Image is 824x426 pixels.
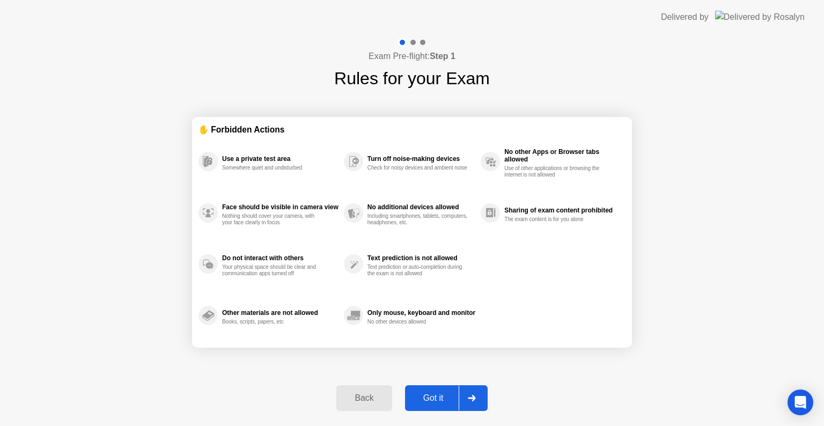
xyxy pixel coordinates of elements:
[369,50,455,63] h4: Exam Pre-flight:
[198,123,626,136] div: ✋ Forbidden Actions
[504,165,606,178] div: Use of other applications or browsing the internet is not allowed
[504,216,606,223] div: The exam content is for you alone
[367,213,469,226] div: Including smartphones, tablets, computers, headphones, etc.
[336,385,392,411] button: Back
[222,155,339,163] div: Use a private test area
[367,165,469,171] div: Check for noisy devices and ambient noise
[334,65,490,91] h1: Rules for your Exam
[222,165,323,171] div: Somewhere quiet and undisturbed
[222,254,339,262] div: Do not interact with others
[788,390,813,415] div: Open Intercom Messenger
[405,385,488,411] button: Got it
[430,52,455,61] b: Step 1
[367,155,475,163] div: Turn off noise-making devices
[504,148,620,163] div: No other Apps or Browser tabs allowed
[504,207,620,214] div: Sharing of exam content prohibited
[715,11,805,23] img: Delivered by Rosalyn
[408,393,459,403] div: Got it
[367,254,475,262] div: Text prediction is not allowed
[367,264,469,277] div: Text prediction or auto-completion during the exam is not allowed
[367,309,475,317] div: Only mouse, keyboard and monitor
[222,203,339,211] div: Face should be visible in camera view
[222,213,323,226] div: Nothing should cover your camera, with your face clearly in focus
[222,264,323,277] div: Your physical space should be clear and communication apps turned off
[222,319,323,325] div: Books, scripts, papers, etc
[367,319,469,325] div: No other devices allowed
[222,309,339,317] div: Other materials are not allowed
[661,11,709,24] div: Delivered by
[367,203,475,211] div: No additional devices allowed
[340,393,388,403] div: Back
